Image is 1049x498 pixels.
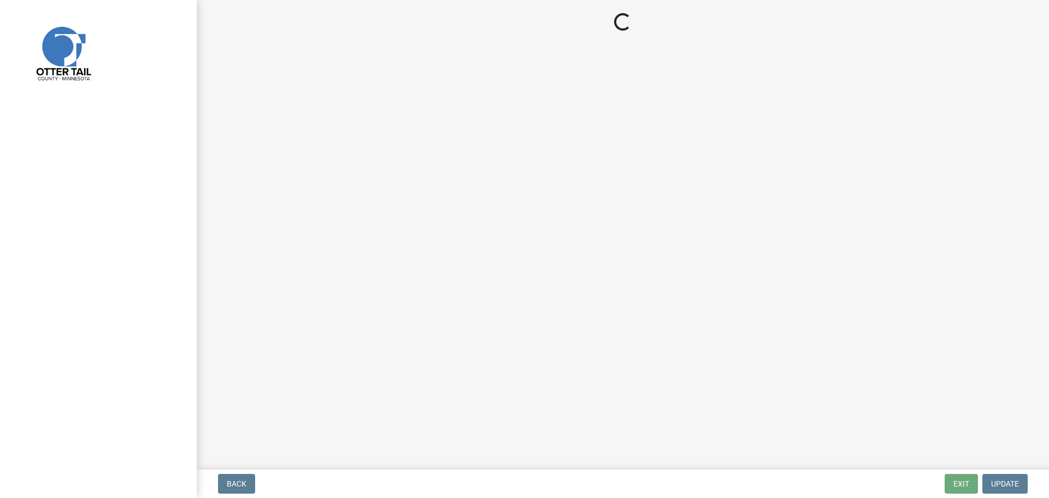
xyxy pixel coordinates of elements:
[218,474,255,494] button: Back
[945,474,978,494] button: Exit
[22,11,104,93] img: Otter Tail County, Minnesota
[991,479,1019,488] span: Update
[982,474,1028,494] button: Update
[227,479,246,488] span: Back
